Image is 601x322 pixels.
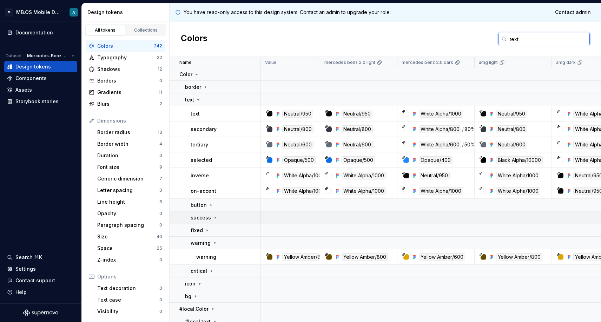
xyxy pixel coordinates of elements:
div: 4 [159,141,162,147]
a: Border width4 [94,138,165,150]
div: White Alpha/1000 [342,172,386,179]
p: mercedes benz 2.0 dark [402,60,453,65]
a: Colors342 [86,40,165,52]
a: Gradients11 [86,87,165,98]
div: Dimensions [97,117,162,124]
button: Help [4,287,77,298]
div: 22 [157,55,162,60]
div: Design tokens [15,63,51,70]
p: secondary [191,126,217,133]
div: Dataset [6,53,22,59]
a: Storybook stories [4,96,77,107]
div: A [72,9,75,15]
div: Neutral/950 [342,110,372,118]
div: Shadows [97,66,158,73]
div: 0 [159,309,162,314]
a: Typography22 [86,52,165,63]
div: Contact support [15,277,55,284]
a: Borders0 [86,75,165,86]
p: amg dark [556,60,576,65]
a: Generic dimension7 [94,173,165,184]
a: Components [4,73,77,84]
div: 0 [159,222,162,228]
div: / [462,141,464,149]
div: White Alpha/1000 [496,187,540,195]
button: MMB.OS Mobile Design SystemA [1,5,80,20]
div: Z-index [97,256,159,263]
div: White Alpha/1000 [282,172,326,179]
div: M [5,8,13,17]
div: Yellow Amber/600 [419,253,465,261]
svg: Supernova Logo [23,309,58,316]
div: All tokens [88,27,123,33]
div: 11 [159,90,162,95]
a: Opacity0 [94,208,165,219]
div: Neutral/950 [419,172,450,179]
p: text [185,96,194,103]
div: 0 [159,78,162,84]
div: 342 [154,43,162,49]
a: Border radius13 [94,127,165,138]
a: Line height6 [94,196,165,208]
div: 7 [159,176,162,182]
p: tertiary [191,141,208,148]
a: Text decoration0 [94,283,165,294]
div: Components [15,75,47,82]
p: critical [191,268,207,275]
div: Generic dimension [97,175,159,182]
p: Name [179,60,192,65]
a: Letter spacing0 [94,185,165,196]
p: fixed [191,227,203,234]
div: Paragraph spacing [97,222,159,229]
div: White Alpha/1000 [496,172,540,179]
a: Contact admin [550,6,595,19]
div: 0 [159,297,162,303]
div: 25 [157,245,162,251]
div: White Alpha/1000 [419,110,463,118]
p: mercedes benz 2.0 light [324,60,375,65]
div: Yellow Amber/800 [496,253,542,261]
p: border [185,84,201,91]
div: Neutral/950 [282,110,313,118]
a: Visibility0 [94,306,165,317]
p: text [191,110,200,117]
div: Border width [97,140,159,147]
a: Shadows12 [86,64,165,75]
div: 0 [159,285,162,291]
div: 40 [157,234,162,239]
div: / [462,125,464,133]
div: Options [97,273,162,280]
a: Blurs2 [86,98,165,110]
a: Duration0 [94,150,165,161]
div: Size [97,233,157,240]
p: Value [265,60,277,65]
div: Help [15,289,27,296]
div: 12 [158,66,162,72]
a: Z-index0 [94,254,165,265]
a: Text case0 [94,294,165,305]
div: 9 [159,164,162,170]
div: 50% [464,141,475,149]
div: Assets [15,86,32,93]
p: button [191,202,207,209]
div: Yellow Amber/800 [342,253,388,261]
div: Visibility [97,308,159,315]
span: Mercedes-Benz 2.0 [27,53,68,59]
a: Documentation [4,27,77,38]
div: Documentation [15,29,53,36]
div: Neutral/800 [342,125,373,133]
a: Space25 [94,243,165,254]
button: Contact support [4,275,77,286]
div: 2 [159,101,162,107]
button: Mercedes-Benz 2.0 [24,51,77,61]
div: Gradients [97,89,159,96]
span: Contact admin [555,9,591,16]
div: 0 [159,188,162,193]
p: warning [191,239,211,247]
div: Letter spacing [97,187,159,194]
a: Assets [4,84,77,96]
div: Neutral/600 [282,141,313,149]
div: Text decoration [97,285,159,292]
div: Yellow Amber/800 [282,253,329,261]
